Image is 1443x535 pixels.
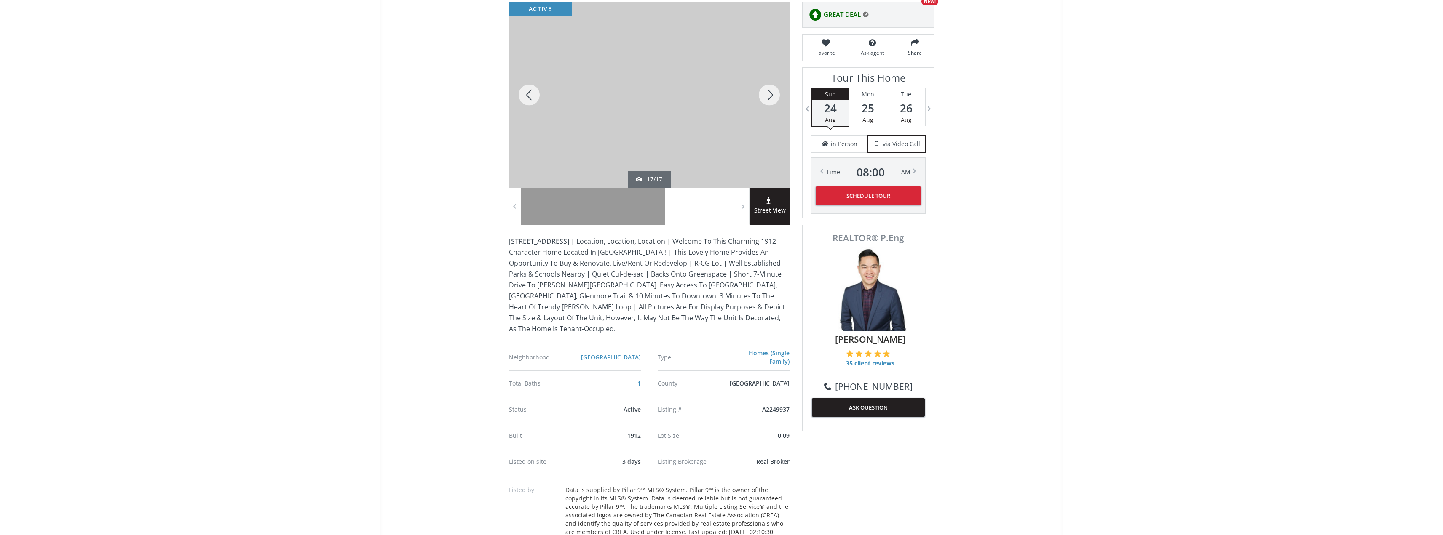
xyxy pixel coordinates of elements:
p: Listed by: [509,486,560,494]
span: GREAT DEAL [824,10,861,19]
span: 1912 [627,431,641,439]
img: 2 of 5 stars [855,350,863,357]
p: [STREET_ADDRESS] | Location, Location, Location | Welcome To This Charming 1912 Character Home Lo... [509,236,790,334]
span: 3 days [622,458,641,466]
span: Aug [825,116,836,124]
div: Total Baths [509,381,579,386]
div: Time AM [826,166,910,178]
span: in Person [831,140,857,148]
div: 17/17 [636,175,662,184]
div: Built [509,433,579,439]
span: Street View [750,206,790,216]
span: 35 client reviews [846,359,894,367]
div: active [509,2,572,16]
span: Aug [901,116,912,124]
a: 1 [637,379,641,387]
a: [PHONE_NUMBER] [824,380,913,393]
span: A2249937 [762,405,790,413]
div: Mon [849,88,887,100]
span: Real Broker [756,458,790,466]
div: Tue [887,88,925,100]
a: [GEOGRAPHIC_DATA] [581,353,641,361]
div: Sun [812,88,849,100]
img: 3 of 5 stars [865,350,872,357]
span: Favorite [807,49,845,56]
button: Schedule Tour [816,186,921,205]
button: ASK QUESTION [812,398,925,417]
h3: Tour This Home [811,72,926,88]
img: rating icon [807,6,824,23]
a: Homes (Single Family) [749,349,790,365]
div: Lot Size [658,433,728,439]
div: County [658,381,728,386]
span: 24 [812,102,849,114]
span: Active [624,405,641,413]
span: Aug [862,116,873,124]
span: 0.09 [778,431,790,439]
div: Listed on site [509,459,579,465]
div: Listing # [658,407,728,413]
span: [PERSON_NAME] [816,333,925,346]
span: [GEOGRAPHIC_DATA] [730,379,790,387]
div: Listing Brokerage [658,459,728,465]
img: 1 of 5 stars [846,350,854,357]
span: Ask agent [854,49,892,56]
img: Photo of Colin Woo [826,247,910,331]
div: Status [509,407,579,413]
span: via Video Call [883,140,920,148]
span: 25 [849,102,887,114]
span: Share [900,49,930,56]
img: 4 of 5 stars [874,350,881,357]
div: Type [658,354,727,360]
span: 26 [887,102,925,114]
span: 08 : 00 [857,166,885,178]
span: REALTOR® P.Eng [812,234,925,242]
div: Neighborhood [509,354,579,360]
div: 2452 28 Avenue SW Calgary, AB T2T 1L1 - Photo 17 of 17 [509,2,790,188]
img: 5 of 5 stars [883,350,890,357]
